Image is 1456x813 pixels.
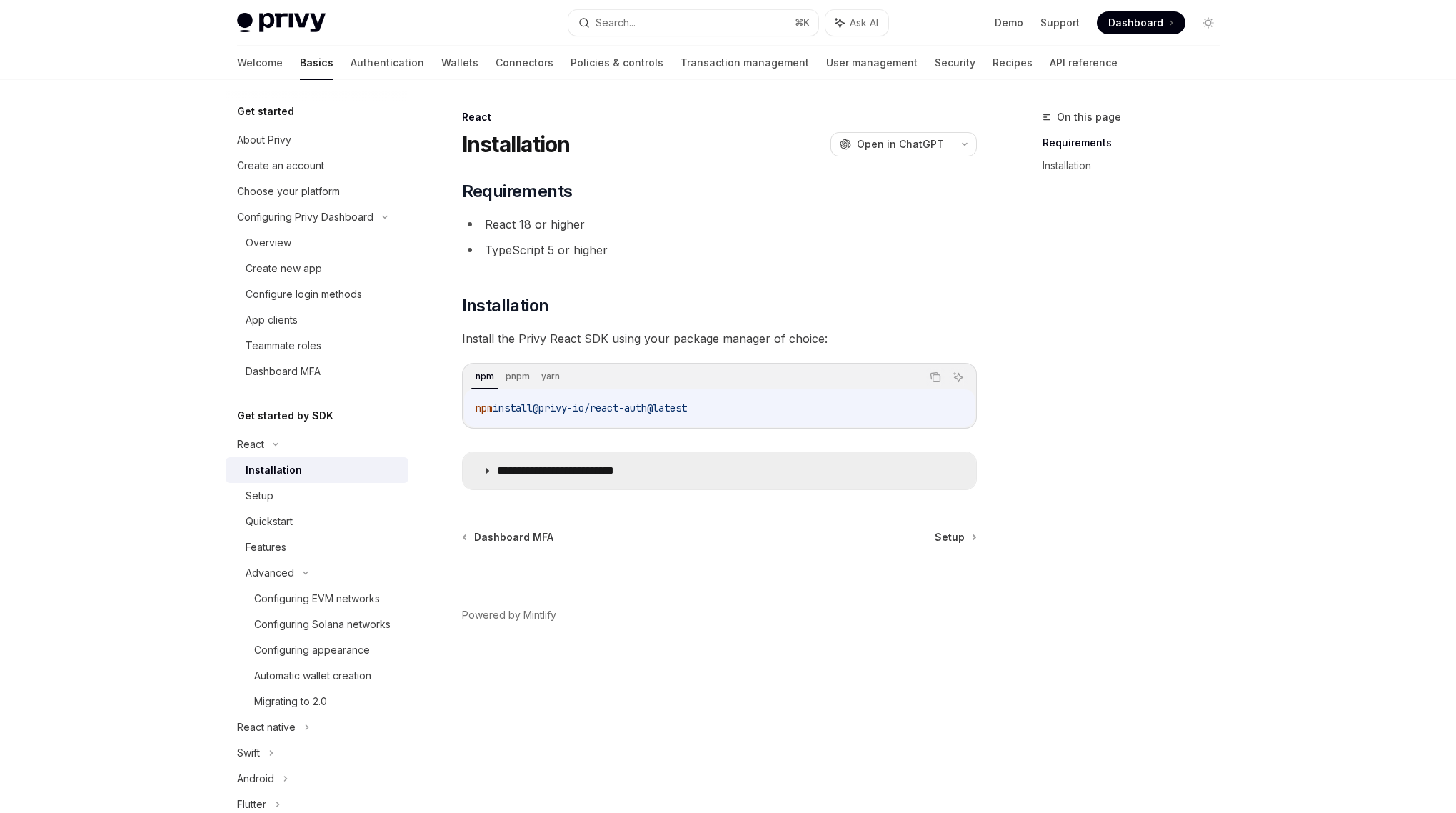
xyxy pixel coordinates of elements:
a: Overview [226,230,408,256]
span: Open in ChatGPT [857,137,944,151]
a: Welcome [237,46,283,80]
div: Create new app [246,260,322,277]
a: Dashboard MFA [463,530,553,544]
div: npm [471,368,498,385]
div: Quickstart [246,513,293,530]
div: Configuring Privy Dashboard [237,209,373,226]
a: Security [935,46,975,80]
div: Swift [237,744,260,762]
span: npm [476,401,493,414]
div: App clients [246,311,298,329]
a: Recipes [993,46,1033,80]
div: Automatic wallet creation [254,667,371,684]
a: Create new app [226,256,408,281]
li: TypeScript 5 or higher [462,240,977,260]
div: Migrating to 2.0 [254,693,327,710]
div: pnpm [501,368,534,385]
span: Setup [935,530,965,544]
span: Ask AI [850,16,878,30]
a: Setup [226,483,408,509]
div: Choose your platform [237,183,340,200]
div: Search... [596,14,636,31]
a: Quickstart [226,509,408,534]
div: Configuring Solana networks [254,616,391,633]
button: Ask AI [949,368,968,386]
a: Configuring EVM networks [226,586,408,612]
a: API reference [1050,46,1118,80]
a: Configuring Solana networks [226,612,408,637]
span: Requirements [462,180,573,203]
div: yarn [537,368,564,385]
button: Ask AI [825,10,888,36]
a: About Privy [226,127,408,153]
button: Toggle dark mode [1197,11,1220,34]
span: On this page [1057,109,1121,126]
a: Authentication [351,46,424,80]
a: Migrating to 2.0 [226,689,408,714]
div: Configure login methods [246,286,362,303]
a: Basics [300,46,333,80]
a: Configure login methods [226,281,408,307]
div: Dashboard MFA [246,363,321,380]
div: Create an account [237,157,324,174]
a: Dashboard [1097,11,1185,34]
a: Demo [995,16,1023,30]
h5: Get started by SDK [237,407,333,424]
a: Installation [1043,154,1231,177]
a: Support [1040,16,1080,30]
div: Installation [246,462,302,479]
div: React [237,436,264,453]
a: User management [826,46,918,80]
span: Install the Privy React SDK using your package manager of choice: [462,329,977,349]
img: light logo [237,13,326,33]
button: Search...⌘K [568,10,818,36]
div: Setup [246,487,273,504]
span: Installation [462,294,549,317]
li: React 18 or higher [462,214,977,234]
a: Setup [935,530,975,544]
div: Android [237,770,274,787]
div: Overview [246,234,291,251]
div: Configuring EVM networks [254,590,380,607]
a: Powered by Mintlify [462,608,556,622]
a: Choose your platform [226,179,408,204]
span: @privy-io/react-auth@latest [533,401,687,414]
button: Copy the contents from the code block [926,368,945,386]
a: Dashboard MFA [226,359,408,384]
h1: Installation [462,131,571,157]
div: Features [246,539,286,556]
span: Dashboard [1108,16,1163,30]
div: About Privy [237,131,291,149]
div: Configuring appearance [254,642,370,659]
a: Features [226,534,408,560]
div: Teammate roles [246,337,321,354]
a: Wallets [441,46,478,80]
div: React native [237,719,296,736]
a: Transaction management [681,46,809,80]
a: Teammate roles [226,333,408,359]
span: Dashboard MFA [474,530,553,544]
div: Flutter [237,796,266,813]
a: Policies & controls [571,46,663,80]
a: Create an account [226,153,408,179]
span: ⌘ K [795,17,810,29]
span: install [493,401,533,414]
a: Automatic wallet creation [226,663,408,689]
a: Configuring appearance [226,637,408,663]
a: Connectors [496,46,553,80]
div: React [462,110,977,124]
a: Requirements [1043,131,1231,154]
button: Open in ChatGPT [830,132,953,156]
h5: Get started [237,103,294,120]
div: Advanced [246,564,294,582]
a: Installation [226,457,408,483]
a: App clients [226,307,408,333]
